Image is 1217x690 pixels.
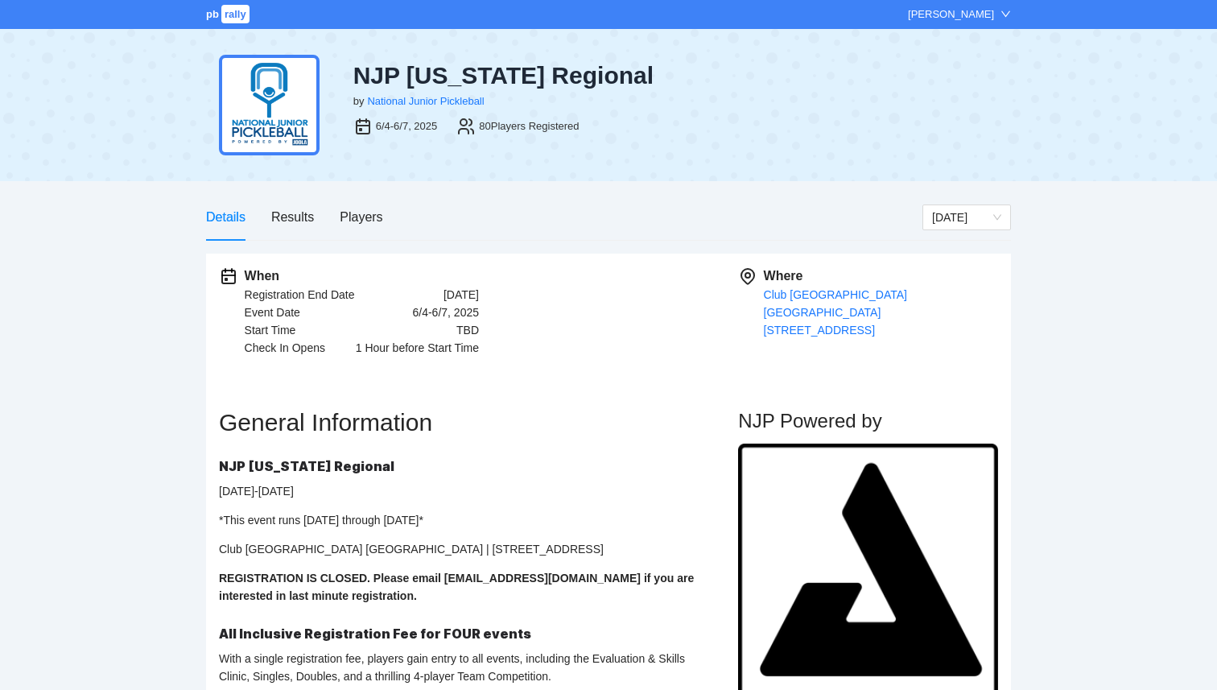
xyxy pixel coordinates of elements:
[356,339,479,357] div: 1 Hour before Start Time
[219,626,531,642] strong: All Inclusive Registration Fee for FOUR events
[738,408,998,434] h2: NJP Powered by
[340,207,382,227] div: Players
[443,286,479,304] div: [DATE]
[764,288,907,337] a: Club [GEOGRAPHIC_DATA] [GEOGRAPHIC_DATA][STREET_ADDRESS]
[206,8,252,20] a: pbrally
[245,321,296,339] div: Start Time
[1000,9,1011,19] span: down
[219,540,702,558] p: Club [GEOGRAPHIC_DATA] [GEOGRAPHIC_DATA] | [STREET_ADDRESS]
[245,339,325,357] div: Check In Opens
[412,304,479,321] div: 6/4-6/7, 2025
[271,207,314,227] div: Results
[353,93,365,109] div: by
[219,408,738,437] h2: General Information
[764,266,998,286] div: Where
[456,321,479,339] div: TBD
[245,266,479,286] div: When
[932,205,1001,229] span: Saturday
[245,304,300,321] div: Event Date
[219,572,694,602] strong: REGISTRATION IS CLOSED. Please email [EMAIL_ADDRESS][DOMAIN_NAME] if you are interested in last m...
[376,118,438,134] div: 6/4-6/7, 2025
[353,61,730,90] div: NJP [US_STATE] Regional
[221,5,250,23] span: rally
[206,8,219,20] span: pb
[219,511,702,529] p: *This event runs [DATE] through [DATE]*
[219,55,320,155] img: njp-logo2.png
[219,482,702,500] p: [DATE]-[DATE]
[245,286,355,304] div: Registration End Date
[219,650,702,685] p: With a single registration fee, players gain entry to all events, including the Evaluation & Skil...
[479,118,579,134] div: 80 Players Registered
[206,207,245,227] div: Details
[367,95,484,107] a: National Junior Pickleball
[219,458,394,474] strong: NJP [US_STATE] Regional
[908,6,994,23] div: [PERSON_NAME]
